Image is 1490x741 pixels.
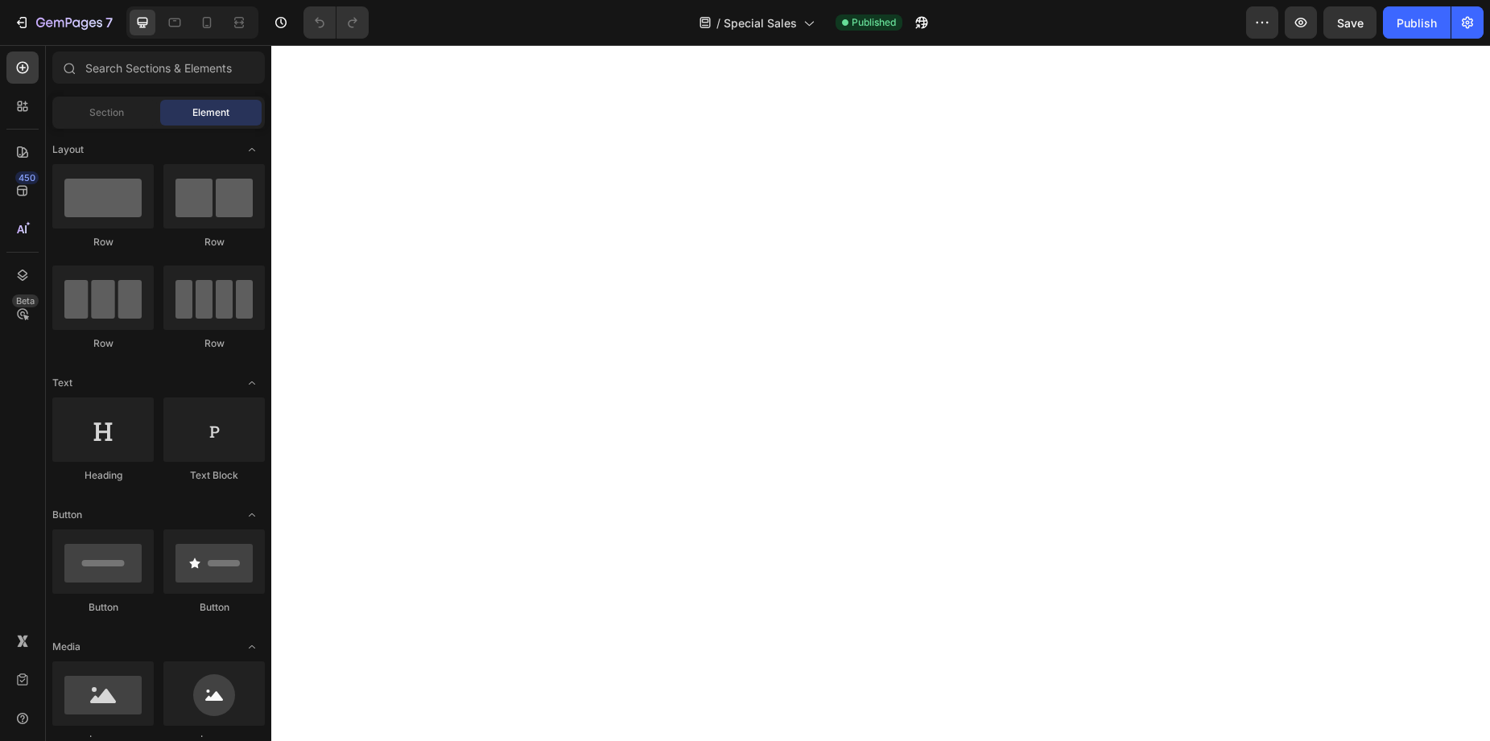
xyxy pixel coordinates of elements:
button: Save [1323,6,1376,39]
div: Row [52,336,154,351]
span: / [716,14,720,31]
span: Button [52,508,82,522]
button: Publish [1383,6,1451,39]
span: Layout [52,142,84,157]
span: Element [192,105,229,120]
span: Media [52,640,80,654]
span: Toggle open [239,137,265,163]
div: Row [163,235,265,249]
div: Row [163,336,265,351]
div: Publish [1397,14,1437,31]
div: Button [52,600,154,615]
span: Published [852,15,896,30]
span: Toggle open [239,370,265,396]
span: Section [89,105,124,120]
iframe: Design area [271,45,1490,741]
div: Undo/Redo [303,6,369,39]
span: Special Sales [724,14,797,31]
div: 450 [15,171,39,184]
div: Row [52,235,154,249]
span: Toggle open [239,634,265,660]
span: Save [1337,16,1364,30]
input: Search Sections & Elements [52,51,265,84]
span: Text [52,376,72,390]
span: Toggle open [239,502,265,528]
div: Heading [52,468,154,483]
p: 7 [105,13,113,32]
div: Button [163,600,265,615]
div: Text Block [163,468,265,483]
div: Beta [12,294,39,307]
button: 7 [6,6,120,39]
